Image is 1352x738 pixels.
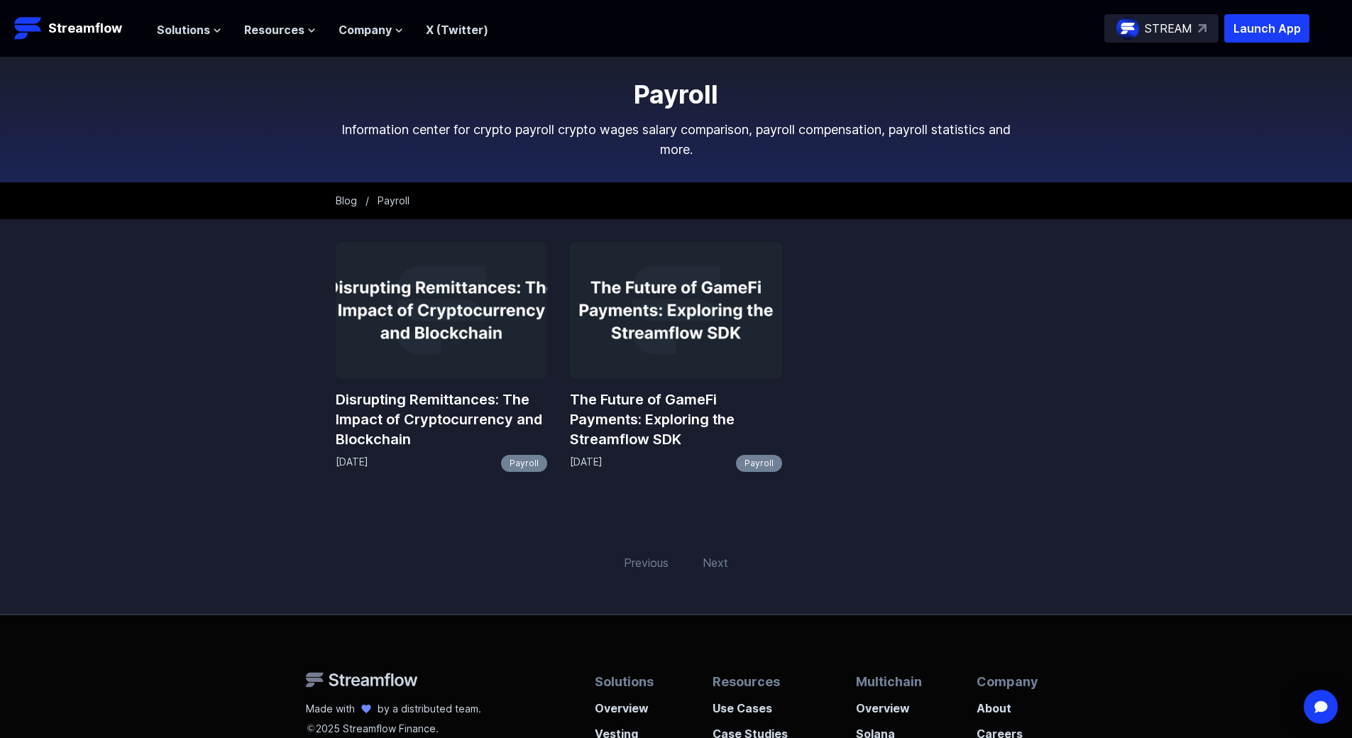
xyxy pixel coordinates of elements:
a: Streamflow [14,14,143,43]
a: Overview [595,691,658,717]
a: The Future of GameFi Payments: Exploring the Streamflow SDK [570,390,782,449]
p: [DATE] [570,455,603,472]
img: Streamflow Logo [14,14,43,43]
p: Company [977,672,1046,691]
button: Launch App [1224,14,1309,43]
a: Payroll [501,455,547,472]
p: STREAM [1145,20,1192,37]
div: Open Intercom Messenger [1304,690,1338,724]
p: Streamflow [48,18,122,38]
p: Resources [713,672,801,691]
p: 2025 Streamflow Finance. [306,716,481,736]
a: STREAM [1104,14,1219,43]
span: Payroll [378,194,410,206]
a: Overview [856,691,922,717]
span: Next [694,546,737,580]
button: Company [339,21,403,38]
p: by a distributed team. [378,702,481,716]
p: Information center for crypto payroll crypto wages salary comparison, payroll compensation, payro... [336,120,1017,160]
a: About [977,691,1046,717]
img: Streamflow Logo [306,672,418,688]
p: Multichain [856,672,922,691]
a: Disrupting Remittances: The Impact of Cryptocurrency and Blockchain [336,390,548,449]
a: Blog [336,194,357,206]
img: The Future of GameFi Payments: Exploring the Streamflow SDK [570,242,782,378]
img: streamflow-logo-circle.png [1116,17,1139,40]
span: Solutions [157,21,210,38]
span: Company [339,21,392,38]
p: [DATE] [336,455,368,472]
a: Payroll [736,455,782,472]
p: Solutions [595,672,658,691]
span: / [366,194,369,206]
h1: Payroll [336,80,1017,109]
a: Use Cases [713,691,801,717]
img: Disrupting Remittances: The Impact of Cryptocurrency and Blockchain [336,242,548,378]
span: Resources [244,21,304,38]
p: Made with [306,702,355,716]
button: Resources [244,21,316,38]
span: Previous [615,546,677,580]
button: Solutions [157,21,221,38]
img: top-right-arrow.svg [1198,24,1207,33]
a: X (Twitter) [426,23,488,37]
